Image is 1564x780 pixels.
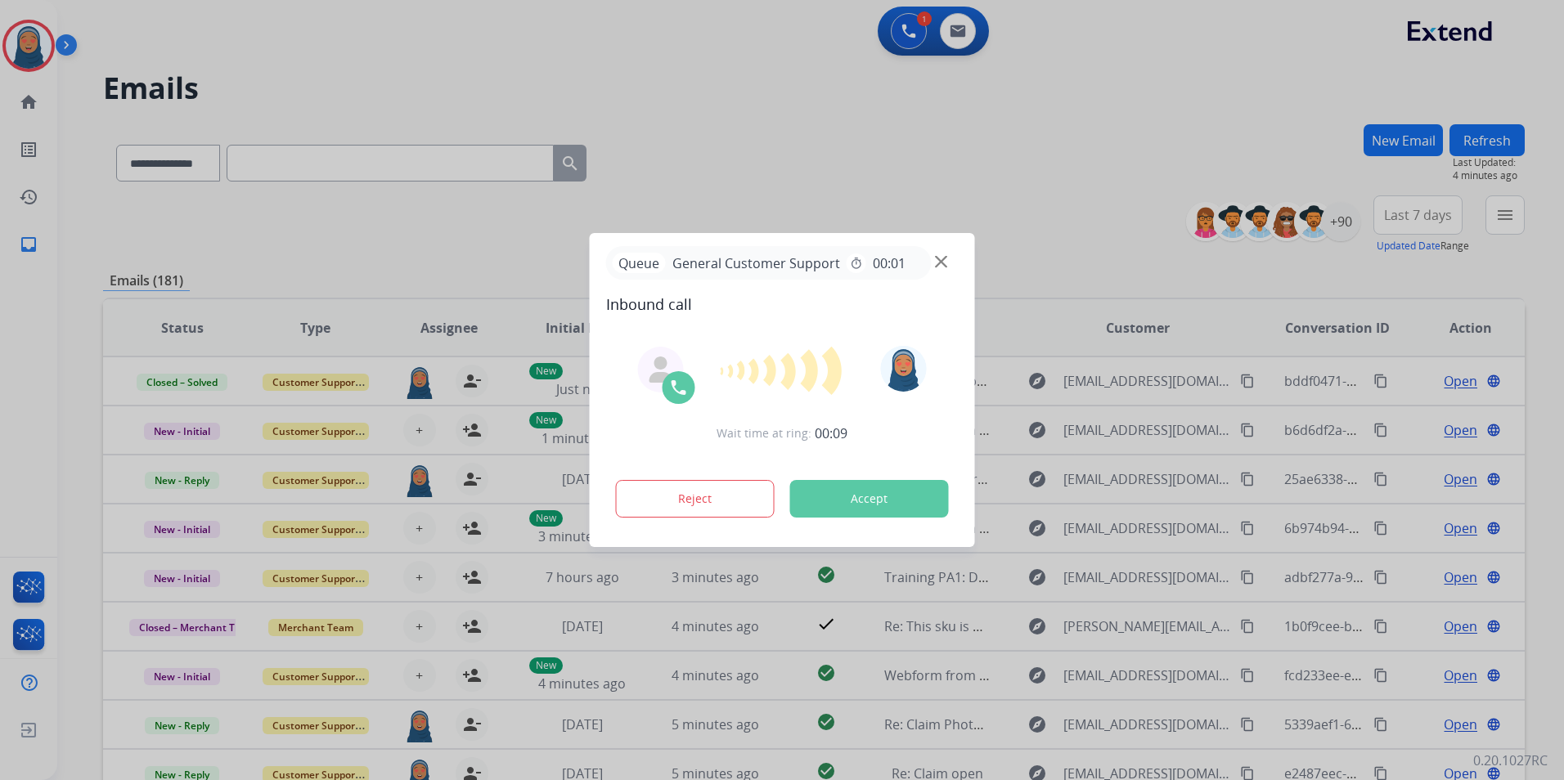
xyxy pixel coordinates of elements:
[613,253,666,273] p: Queue
[880,346,926,392] img: avatar
[790,480,949,518] button: Accept
[935,256,947,268] img: close-button
[669,378,689,397] img: call-icon
[606,293,959,316] span: Inbound call
[873,253,906,273] span: 00:01
[666,253,847,273] span: General Customer Support
[616,480,775,518] button: Reject
[1473,751,1548,770] p: 0.20.1027RC
[815,424,847,443] span: 00:09
[717,425,811,442] span: Wait time at ring:
[648,356,674,383] img: agent-avatar
[850,257,863,270] mat-icon: timer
